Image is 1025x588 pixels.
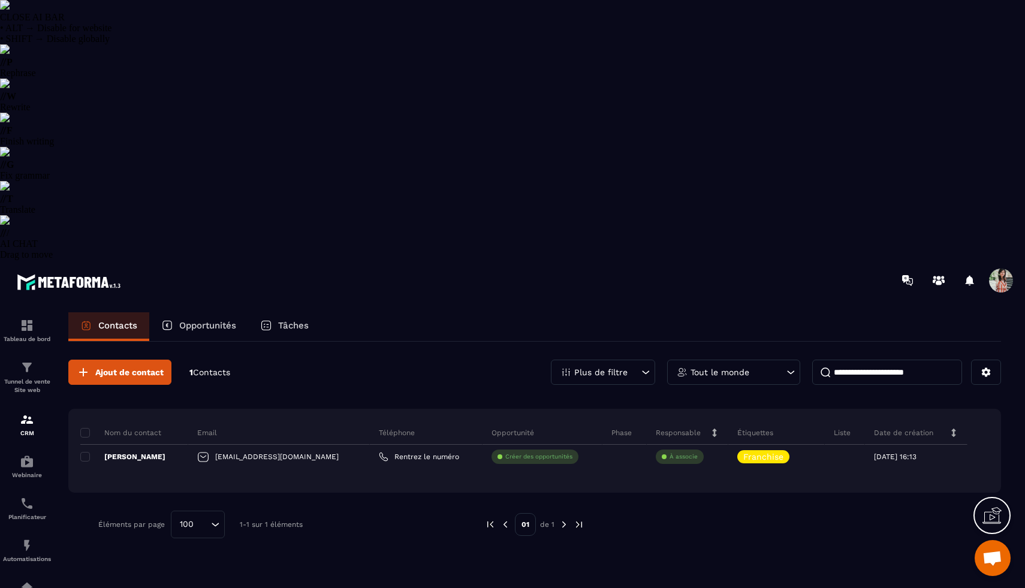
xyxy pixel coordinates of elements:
[193,367,230,377] span: Contacts
[179,320,236,331] p: Opportunités
[197,428,217,438] p: Email
[379,428,415,438] p: Téléphone
[3,556,51,562] p: Automatisations
[20,412,34,427] img: formation
[278,320,309,331] p: Tâches
[834,428,851,438] p: Liste
[485,519,496,530] img: prev
[80,452,165,462] p: [PERSON_NAME]
[95,366,164,378] span: Ajout de contact
[975,540,1011,576] div: Ouvrir le chat
[874,428,933,438] p: Date de création
[737,428,773,438] p: Étiquettes
[176,518,198,531] span: 100
[20,318,34,333] img: formation
[3,336,51,342] p: Tableau de bord
[874,453,917,461] p: [DATE] 16:13
[3,403,51,445] a: formationformationCRM
[98,520,165,529] p: Éléments par page
[3,430,51,436] p: CRM
[3,487,51,529] a: schedulerschedulerPlanificateur
[20,454,34,469] img: automations
[492,428,534,438] p: Opportunité
[670,453,698,461] p: À associe
[3,378,51,394] p: Tunnel de vente Site web
[3,514,51,520] p: Planificateur
[3,445,51,487] a: automationsautomationsWebinaire
[240,520,303,529] p: 1-1 sur 1 éléments
[20,538,34,553] img: automations
[20,360,34,375] img: formation
[3,472,51,478] p: Webinaire
[505,453,572,461] p: Créer des opportunités
[98,320,137,331] p: Contacts
[198,518,208,531] input: Search for option
[3,529,51,571] a: automationsautomationsAutomatisations
[189,367,230,378] p: 1
[68,360,171,385] button: Ajout de contact
[611,428,632,438] p: Phase
[80,428,161,438] p: Nom du contact
[574,519,584,530] img: next
[574,368,628,376] p: Plus de filtre
[559,519,569,530] img: next
[656,428,701,438] p: Responsable
[3,309,51,351] a: formationformationTableau de bord
[540,520,554,529] p: de 1
[248,312,321,341] a: Tâches
[17,271,125,293] img: logo
[500,519,511,530] img: prev
[20,496,34,511] img: scheduler
[743,453,783,461] p: Franchise
[3,351,51,403] a: formationformationTunnel de vente Site web
[171,511,225,538] div: Search for option
[68,312,149,341] a: Contacts
[691,368,749,376] p: Tout le monde
[149,312,248,341] a: Opportunités
[515,513,536,536] p: 01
